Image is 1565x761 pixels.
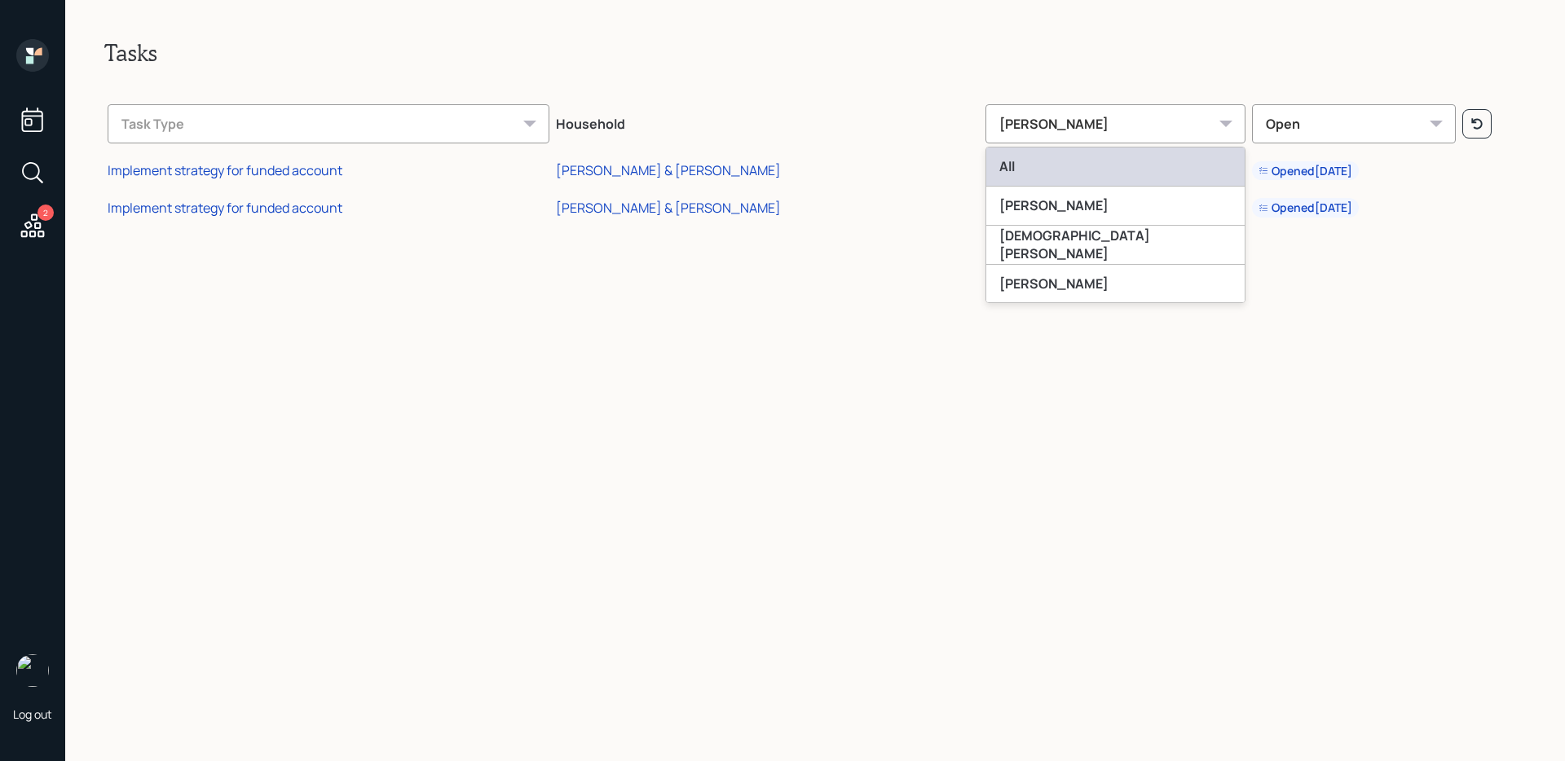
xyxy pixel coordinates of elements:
div: [PERSON_NAME] [985,104,1245,143]
td: [PERSON_NAME] [982,150,1249,187]
th: Household [553,93,982,150]
h2: Tasks [104,39,1526,67]
div: All [986,147,1245,187]
div: 2 [37,205,54,221]
div: Implement strategy for funded account [108,161,342,179]
div: Log out [13,706,52,722]
div: [PERSON_NAME] & [PERSON_NAME] [556,199,781,217]
div: Implement strategy for funded account [108,199,342,217]
div: [PERSON_NAME] [986,187,1245,226]
img: sami-boghos-headshot.png [16,654,49,687]
div: Open [1252,104,1456,143]
div: Task Type [108,104,549,143]
div: [PERSON_NAME] & [PERSON_NAME] [556,161,781,179]
td: [PERSON_NAME] [982,187,1249,224]
div: [PERSON_NAME] [986,265,1245,304]
div: Opened [DATE] [1259,163,1352,179]
div: [DEMOGRAPHIC_DATA][PERSON_NAME] [986,226,1245,265]
div: Opened [DATE] [1259,200,1352,216]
